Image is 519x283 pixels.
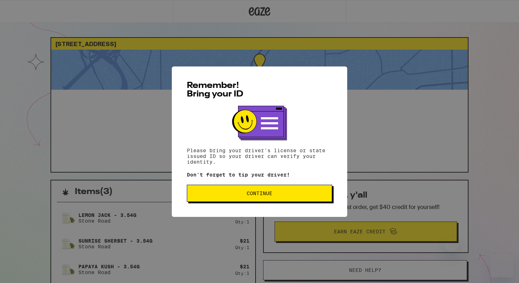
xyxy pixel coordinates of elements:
p: Please bring your driver's license or state issued ID so your driver can verify your identity. [187,148,332,165]
button: Continue [187,185,332,202]
iframe: Close message [444,237,459,252]
p: Don't forget to tip your driver! [187,172,332,178]
iframe: Button to launch messaging window [490,254,513,277]
span: Remember! Bring your ID [187,81,243,99]
span: Continue [247,191,272,196]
